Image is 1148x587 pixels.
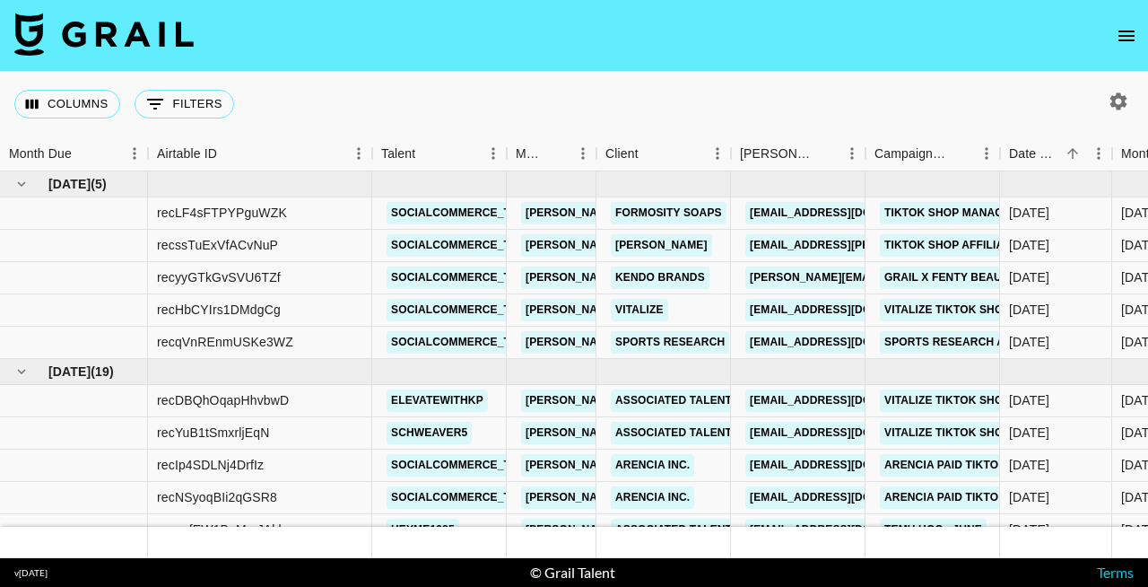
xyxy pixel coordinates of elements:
[157,268,281,286] div: recyyGTkGvSVU6TZf
[521,390,813,412] a: [PERSON_NAME][EMAIL_ADDRESS][DOMAIN_NAME]
[14,90,120,118] button: Select columns
[387,422,472,444] a: schweaver5
[611,299,668,321] a: Vitalize
[14,13,194,56] img: Grail Talent
[1109,18,1144,54] button: open drawer
[530,564,615,582] div: © Grail Talent
[570,140,596,167] button: Menu
[948,141,973,166] button: Sort
[745,331,946,354] a: [EMAIL_ADDRESS][DOMAIN_NAME]
[521,202,813,224] a: [PERSON_NAME][EMAIL_ADDRESS][DOMAIN_NAME]
[745,299,946,321] a: [EMAIL_ADDRESS][DOMAIN_NAME]
[157,391,289,409] div: recDBQhOqapHhvbwD
[731,136,865,171] div: Booker
[372,136,507,171] div: Talent
[973,140,1000,167] button: Menu
[157,456,264,474] div: recIp4SDLNj4DrfIz
[521,422,813,444] a: [PERSON_NAME][EMAIL_ADDRESS][DOMAIN_NAME]
[135,90,234,118] button: Show filters
[480,140,507,167] button: Menu
[521,486,813,509] a: [PERSON_NAME][EMAIL_ADDRESS][DOMAIN_NAME]
[880,390,1103,412] a: Vitalize TikTok Shop Campaign May
[611,519,760,541] a: Associated Talent Ltd
[521,299,813,321] a: [PERSON_NAME][EMAIL_ADDRESS][DOMAIN_NAME]
[387,267,551,289] a: socialcommerce_tap_us
[704,140,731,167] button: Menu
[157,488,277,506] div: recNSyoqBIi2qGSR8
[880,422,1103,444] a: Vitalize TikTok Shop Campaign May
[611,202,726,224] a: Formosity Soaps
[745,267,1130,289] a: [PERSON_NAME][EMAIL_ADDRESS][PERSON_NAME][DOMAIN_NAME]
[387,486,551,509] a: socialcommerce_tap_us
[345,140,372,167] button: Menu
[1009,204,1049,222] div: 5/7/2025
[121,140,148,167] button: Menu
[91,175,107,193] span: ( 5 )
[415,141,440,166] button: Sort
[1009,268,1049,286] div: 5/14/2025
[611,234,712,257] a: [PERSON_NAME]
[507,136,596,171] div: Manager
[381,136,415,171] div: Talent
[387,331,551,354] a: socialcommerce_tsp_us
[880,486,1133,509] a: Arencia Paid TikTok Shop Campaign May
[387,390,488,412] a: elevatewithkp
[611,267,709,289] a: Kendo Brands
[1009,136,1060,171] div: Date Created
[745,519,946,541] a: [EMAIL_ADDRESS][DOMAIN_NAME]
[1009,333,1049,351] div: 5/30/2025
[1009,456,1049,474] div: 6/3/2025
[521,331,813,354] a: [PERSON_NAME][EMAIL_ADDRESS][DOMAIN_NAME]
[745,454,946,477] a: [EMAIL_ADDRESS][DOMAIN_NAME]
[1009,424,1049,442] div: 6/2/2025
[1000,136,1112,171] div: Date Created
[387,299,551,321] a: socialcommerce_tap_us
[157,424,269,442] div: recYuB1tSmxrljEqN
[745,486,946,509] a: [EMAIL_ADDRESS][DOMAIN_NAME]
[1085,140,1112,167] button: Menu
[880,454,1133,477] a: Arencia Paid TikTok Shop Campaign May
[1009,301,1049,319] div: 5/19/2025
[148,136,372,171] div: Airtable ID
[813,141,839,166] button: Sort
[387,202,551,224] a: socialcommerce_tsp_us
[1060,141,1085,166] button: Sort
[874,136,948,171] div: Campaign (Type)
[72,141,97,166] button: Sort
[611,486,694,509] a: Arencia Inc.
[157,301,281,319] div: recHbCYIrs1DMdgCg
[745,234,1038,257] a: [EMAIL_ADDRESS][PERSON_NAME][DOMAIN_NAME]
[1009,488,1049,506] div: 6/3/2025
[611,331,729,354] a: Sports Research
[611,454,694,477] a: Arencia Inc.
[596,136,731,171] div: Client
[387,519,459,541] a: heyme1985
[745,390,946,412] a: [EMAIL_ADDRESS][DOMAIN_NAME]
[14,567,48,579] div: v [DATE]
[1009,236,1049,254] div: 5/13/2025
[839,140,865,167] button: Menu
[521,234,813,257] a: [PERSON_NAME][EMAIL_ADDRESS][DOMAIN_NAME]
[865,136,1000,171] div: Campaign (Type)
[521,267,813,289] a: [PERSON_NAME][EMAIL_ADDRESS][DOMAIN_NAME]
[1009,521,1049,539] div: 6/10/2025
[157,204,287,222] div: recLF4sFTPYPguWZK
[157,136,217,171] div: Airtable ID
[880,299,1103,321] a: Vitalize TikTok Shop Campaign May
[9,136,72,171] div: Month Due
[880,267,1107,289] a: Grail x Fenty Beauty Campaign Fee
[745,422,946,444] a: [EMAIL_ADDRESS][DOMAIN_NAME]
[157,333,293,351] div: recqVnREnmUSKe3WZ
[611,422,759,444] a: Associated Talent Inc
[217,141,242,166] button: Sort
[639,141,664,166] button: Sort
[521,454,813,477] a: [PERSON_NAME][EMAIL_ADDRESS][DOMAIN_NAME]
[605,136,639,171] div: Client
[157,521,285,539] div: recagfEW1BuMmJAkk
[740,136,813,171] div: [PERSON_NAME]
[9,359,34,384] button: hide children
[91,363,114,381] span: ( 19 )
[516,136,544,171] div: Manager
[745,202,946,224] a: [EMAIL_ADDRESS][DOMAIN_NAME]
[9,171,34,197] button: hide children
